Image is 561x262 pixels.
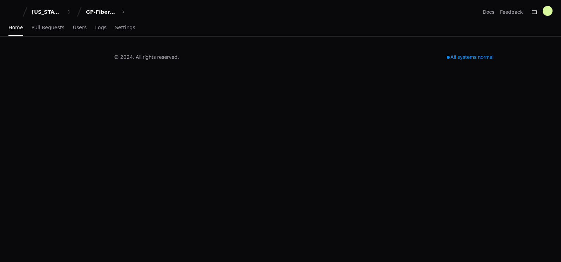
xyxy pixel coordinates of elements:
button: Feedback [500,8,523,15]
div: GP-FiberOps [86,8,116,15]
a: Home [8,20,23,36]
a: Settings [115,20,135,36]
span: Pull Requests [31,25,64,30]
span: Settings [115,25,135,30]
a: Docs [483,8,494,15]
span: Home [8,25,23,30]
div: © 2024. All rights reserved. [114,54,179,61]
a: Logs [95,20,106,36]
a: Users [73,20,87,36]
button: [US_STATE] Pacific [29,6,74,18]
a: Pull Requests [31,20,64,36]
span: Logs [95,25,106,30]
div: All systems normal [443,52,498,62]
div: [US_STATE] Pacific [32,8,62,15]
button: GP-FiberOps [83,6,128,18]
span: Users [73,25,87,30]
